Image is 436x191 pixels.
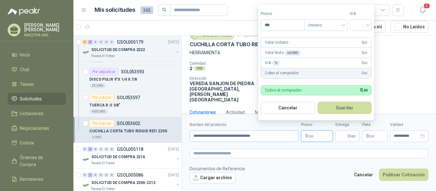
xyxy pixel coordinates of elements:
[8,8,40,15] img: Logo peakr
[307,134,313,138] span: 0
[20,51,30,58] span: Inicio
[89,94,114,101] div: Por cotizar
[109,40,114,44] div: 0
[379,169,428,181] button: Publicar Cotización
[8,107,66,120] a: Licitaciones
[265,70,298,76] p: Cobro al comprador
[104,173,109,177] div: 0
[82,147,87,151] div: 0
[350,11,372,17] label: IVA
[88,40,93,44] div: 5
[190,61,273,66] p: Cantidad
[121,70,144,74] p: SOL053593
[168,146,179,152] p: [DATE]
[99,173,103,177] div: 0
[20,125,49,132] span: Negociaciones
[168,39,179,45] p: [DATE]
[265,88,302,92] p: Cobro al comprador
[82,40,87,44] div: 5
[91,161,115,166] p: Panela El Trébol
[8,122,66,134] a: Negociaciones
[335,122,359,128] label: Entrega
[362,122,387,128] label: Flete
[73,117,182,143] a: Por cotizarSOL053602CUCHILLA CORTA TUBO RIDGID REF/ 229S2 UND
[362,60,367,66] span: 0
[190,165,245,172] p: Documentos de Referencia
[104,147,109,151] div: 0
[190,41,295,48] p: CUCHILLA CORTA TUBO RIDGID REF/ 229S
[140,6,153,14] span: 365
[362,50,367,56] span: 0
[89,77,137,83] p: DISCO PULIR 9"X 1/4 X 7/8
[8,137,66,149] a: Cotizar
[117,95,140,100] p: SOL053597
[20,81,34,88] span: Tareas
[364,51,367,55] span: ,00
[261,102,315,114] button: Cancelar
[89,68,118,76] div: Por adjudicar
[272,61,280,66] div: %
[91,180,155,186] p: SOLICITUD DE COMPRA 2206-2212
[73,91,182,117] a: Por cotizarSOL053597TUERCA R.O 3/8"400 UND
[362,40,367,46] span: 0
[301,130,333,142] p: $0,00
[20,95,42,102] span: Solicitudes
[73,65,182,91] a: Por adjudicarSOL053593DISCO PULIR 9"X 1/4 X 7/825 UND
[190,122,298,128] label: Nombre del producto
[366,134,368,138] span: $
[318,102,372,114] button: Guardar
[109,147,114,151] div: 0
[82,156,90,163] img: Company Logo
[265,50,301,56] p: Valor bruto
[24,23,66,32] p: [PERSON_NAME] [PERSON_NAME]
[117,40,143,44] p: GSOL005179
[117,121,140,126] p: SOL053602
[8,78,66,90] a: Tareas
[190,49,428,56] p: HERRAMIENTA
[89,83,106,88] div: 25 UND
[310,135,313,138] span: ,00
[285,50,300,55] div: x 2 UND
[364,71,367,75] span: ,00
[168,172,179,178] p: [DATE]
[371,135,374,138] span: ,00
[190,76,260,81] p: Dirección
[8,151,66,171] a: Órdenes de Compra
[350,169,377,181] button: Cancelar
[368,134,374,138] span: 0
[190,109,216,116] div: Cotizaciones
[265,60,280,66] p: IVA
[82,181,90,189] img: Company Logo
[423,3,430,9] span: 5
[226,109,245,116] div: Actividad
[190,81,260,102] p: VEREDA SANJON DE PIEDRA [GEOGRAPHIC_DATA] , [PERSON_NAME][GEOGRAPHIC_DATA]
[20,176,43,183] span: Remisiones
[89,135,104,140] div: 2 UND
[8,173,66,185] a: Remisiones
[93,147,98,151] div: 0
[82,48,90,56] img: Company Logo
[364,41,367,44] span: ,00
[91,154,145,160] p: SOLICITUD DE COMPRA 2216
[89,120,114,127] div: Por cotizar
[117,173,143,177] p: GSOL005086
[93,40,98,44] div: 0
[94,5,135,15] h1: Mis solicitudes
[99,40,103,44] div: 0
[88,173,93,177] div: 1
[190,172,236,184] button: Cargar archivo
[301,122,333,128] label: Precio
[88,147,93,151] div: 4
[89,102,120,108] p: TUERCA R.O 3/8"
[8,49,66,61] a: Inicio
[104,40,109,44] div: 0
[8,93,66,105] a: Solicitudes
[91,47,145,53] p: SOLICITUD DE COMPRA 2222
[390,122,428,128] label: Validez
[89,128,167,134] p: CUCHILLA CORTA TUBO RIDGID REF/ 229S
[20,66,29,73] span: Chat
[360,87,367,92] span: 0
[20,110,43,117] span: Licitaciones
[117,147,143,151] p: GSOL005118
[24,33,66,37] p: MAQTRA SAS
